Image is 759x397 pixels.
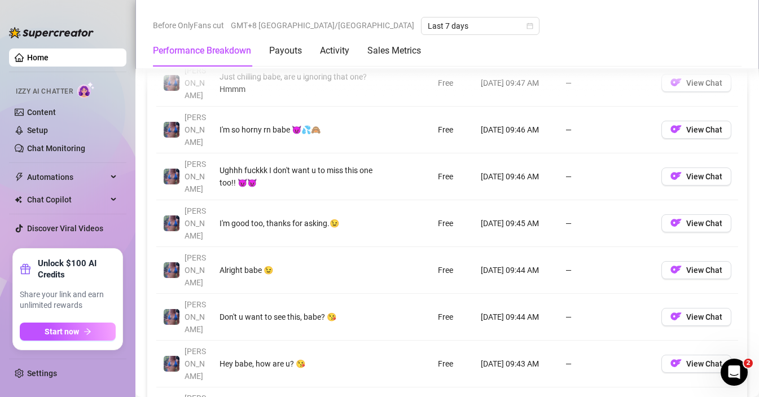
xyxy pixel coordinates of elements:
img: OF [670,217,682,228]
button: OFView Chat [661,121,731,139]
span: Share your link and earn unlimited rewards [20,289,116,311]
span: Izzy AI Chatter [16,86,73,97]
span: 2 [744,359,753,368]
span: Automations [27,168,107,186]
img: OF [670,358,682,369]
img: Chat Copilot [15,196,22,204]
a: OFView Chat [661,81,731,90]
span: Start now [45,327,79,336]
span: View Chat [686,78,722,87]
span: [PERSON_NAME] [185,66,206,100]
img: Jaylie [164,169,179,184]
img: Jaylie [164,215,179,231]
span: Before OnlyFans cut [153,17,224,34]
span: Last 7 days [428,17,533,34]
a: OFView Chat [661,221,731,230]
span: calendar [527,23,533,29]
a: OFView Chat [661,315,731,324]
img: OF [670,264,682,275]
img: OF [670,170,682,182]
img: Jaylie [164,75,179,91]
td: — [559,294,655,341]
strong: Unlock $100 AI Credits [38,258,116,280]
span: [PERSON_NAME] [185,347,206,381]
td: [DATE] 09:46 AM [474,107,559,153]
td: Free [431,60,474,107]
button: OFView Chat [661,261,731,279]
a: OFView Chat [661,268,731,277]
span: arrow-right [84,328,91,336]
img: Jaylie [164,356,179,372]
button: OFView Chat [661,355,731,373]
a: Discover Viral Videos [27,224,103,233]
a: OFView Chat [661,174,731,183]
td: — [559,60,655,107]
a: Settings [27,369,57,378]
a: Content [27,108,56,117]
img: logo-BBDzfeDw.svg [9,27,94,38]
a: Chat Monitoring [27,144,85,153]
span: View Chat [686,219,722,228]
div: Activity [320,44,349,58]
span: [PERSON_NAME] [185,160,206,193]
div: I'm good too, thanks for asking.😉 [220,217,379,230]
a: OFView Chat [661,361,731,370]
td: [DATE] 09:44 AM [474,247,559,294]
td: Free [431,107,474,153]
td: — [559,247,655,294]
span: [PERSON_NAME] [185,300,206,334]
span: [PERSON_NAME] [185,253,206,287]
td: — [559,107,655,153]
a: Home [27,53,49,62]
td: [DATE] 09:47 AM [474,60,559,107]
td: [DATE] 09:45 AM [474,200,559,247]
div: Ughhh fuckkk I don't want u to miss this one too!! 😈😈 [220,164,379,189]
td: Free [431,247,474,294]
img: OF [670,123,682,135]
iframe: Intercom live chat [721,359,748,386]
div: Payouts [269,44,302,58]
img: OF [670,311,682,322]
span: thunderbolt [15,173,24,182]
td: — [559,341,655,387]
td: — [559,200,655,247]
span: [PERSON_NAME] [185,113,206,147]
td: Free [431,153,474,200]
td: Free [431,200,474,247]
span: [PERSON_NAME] [185,206,206,240]
div: Performance Breakdown [153,44,251,58]
a: Setup [27,126,48,135]
div: Alright babe 😉 [220,264,379,276]
td: Free [431,341,474,387]
img: Jaylie [164,262,179,278]
span: gift [20,263,31,275]
button: Start nowarrow-right [20,323,116,341]
button: OFView Chat [661,167,731,186]
button: OFView Chat [661,214,731,232]
td: — [559,153,655,200]
span: View Chat [686,125,722,134]
span: View Chat [686,172,722,181]
img: AI Chatter [77,82,95,98]
td: [DATE] 09:44 AM [474,294,559,341]
div: Don't u want to see this, babe? 😘 [220,311,379,323]
div: I'm so horny rn babe 😈💦🙈 [220,123,379,136]
div: Just chilling babe, are u ignoring that one? Hmmm [220,70,379,95]
span: Chat Copilot [27,191,107,209]
span: View Chat [686,359,722,368]
img: OF [670,77,682,88]
div: Sales Metrics [367,44,421,58]
button: OFView Chat [661,74,731,92]
td: [DATE] 09:46 AM [474,153,559,200]
img: Jaylie [164,309,179,325]
button: OFView Chat [661,308,731,326]
img: Jaylie [164,122,179,138]
div: Hey babe, how are u? 😘 [220,358,379,370]
a: OFView Chat [661,127,731,136]
span: GMT+8 [GEOGRAPHIC_DATA]/[GEOGRAPHIC_DATA] [231,17,414,34]
td: Free [431,294,474,341]
span: View Chat [686,266,722,275]
span: View Chat [686,312,722,321]
td: [DATE] 09:43 AM [474,341,559,387]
